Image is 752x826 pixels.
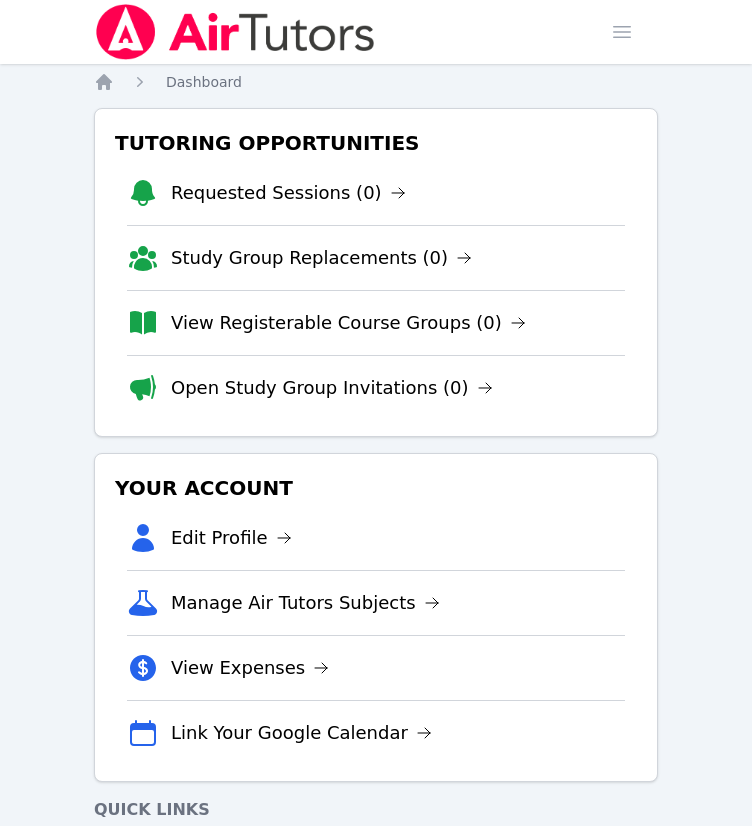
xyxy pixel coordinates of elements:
a: View Expenses [171,654,329,682]
a: Manage Air Tutors Subjects [171,589,440,617]
nav: Breadcrumb [94,72,658,92]
a: Requested Sessions (0) [171,179,406,207]
span: Dashboard [166,74,242,90]
a: View Registerable Course Groups (0) [171,309,526,337]
h3: Your Account [111,470,641,506]
h4: Quick Links [94,798,658,822]
a: Dashboard [166,72,242,92]
a: Study Group Replacements (0) [171,244,472,272]
a: Open Study Group Invitations (0) [171,374,493,402]
a: Link Your Google Calendar [171,719,432,747]
a: Edit Profile [171,524,292,552]
img: Air Tutors [94,4,377,60]
h3: Tutoring Opportunities [111,125,641,161]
